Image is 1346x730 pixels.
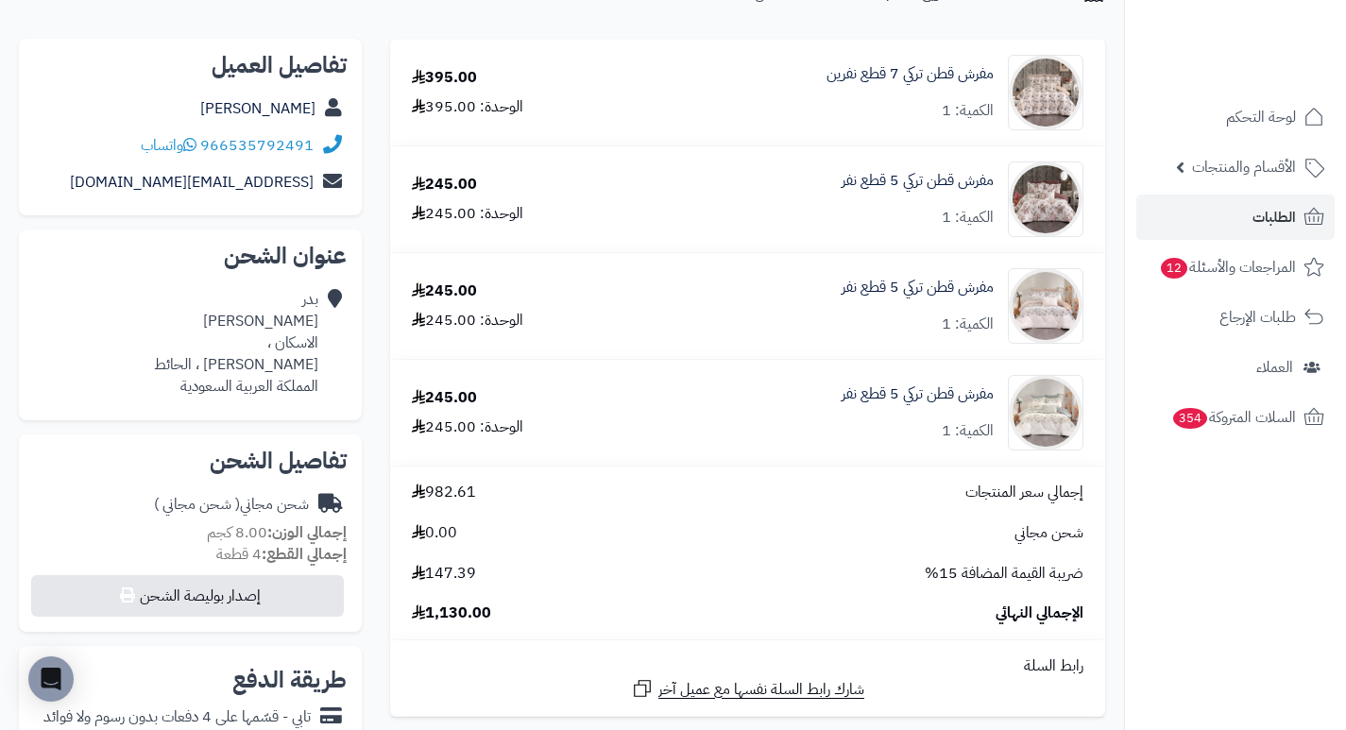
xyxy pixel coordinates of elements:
span: لوحة التحكم [1226,104,1296,130]
a: واتساب [141,134,196,157]
span: 1,130.00 [412,603,491,624]
div: الكمية: 1 [942,314,994,335]
img: 1730789925-660201010013-90x90.jpg [1009,161,1082,237]
strong: إجمالي القطع: [262,543,347,566]
small: 8.00 كجم [207,521,347,544]
strong: إجمالي الوزن: [267,521,347,544]
a: الطلبات [1136,195,1335,240]
span: الإجمالي النهائي [996,603,1083,624]
div: بدر [PERSON_NAME] الاسكان ، [PERSON_NAME] ، الحائط المملكة العربية السعودية [154,289,318,397]
span: ضريبة القيمة المضافة 15% [925,563,1083,585]
div: الوحدة: 395.00 [412,96,523,118]
div: الوحدة: 245.00 [412,203,523,225]
div: 395.00 [412,67,477,89]
a: طلبات الإرجاع [1136,295,1335,340]
button: إصدار بوليصة الشحن [31,575,344,617]
h2: طريقة الدفع [232,669,347,691]
div: 245.00 [412,280,477,302]
img: 1745316787-istanbul%20S6-90x90.jpg [1009,55,1082,130]
a: شارك رابط السلة نفسها مع عميل آخر [631,677,864,701]
a: لوحة التحكم [1136,94,1335,140]
div: شحن مجاني [154,494,309,516]
div: الوحدة: 245.00 [412,416,523,438]
a: مفرش قطن تركي 5 قطع نفر [842,170,994,192]
a: مفرش قطن تركي 7 قطع نفرين [826,63,994,85]
span: الطلبات [1252,204,1296,230]
a: 966535792491 [200,134,314,157]
span: طلبات الإرجاع [1219,304,1296,331]
img: 1745308618-istanbul%20S18-90x90.jpg [1009,268,1082,344]
span: 147.39 [412,563,476,585]
span: 354 [1173,408,1208,429]
a: العملاء [1136,345,1335,390]
img: logo-2.png [1218,46,1328,86]
a: [PERSON_NAME] [200,97,315,120]
a: مفرش قطن تركي 5 قطع نفر [842,277,994,298]
div: 245.00 [412,174,477,195]
div: 245.00 [412,387,477,409]
a: السلات المتروكة354 [1136,395,1335,440]
span: ( شحن مجاني ) [154,493,240,516]
a: مفرش قطن تركي 5 قطع نفر [842,383,994,405]
a: [EMAIL_ADDRESS][DOMAIN_NAME] [70,171,314,194]
h2: تفاصيل العميل [34,54,347,76]
img: 1745308703-istanbul%20S21-90x90.jpg [1009,375,1082,450]
span: 0.00 [412,522,457,544]
div: الكمية: 1 [942,100,994,122]
div: رابط السلة [398,655,1098,677]
div: الوحدة: 245.00 [412,310,523,331]
span: 982.61 [412,482,476,503]
span: إجمالي سعر المنتجات [965,482,1083,503]
span: العملاء [1256,354,1293,381]
span: 12 [1161,258,1187,279]
div: Open Intercom Messenger [28,656,74,702]
span: شارك رابط السلة نفسها مع عميل آخر [658,679,864,701]
div: الكمية: 1 [942,420,994,442]
h2: عنوان الشحن [34,245,347,267]
div: الكمية: 1 [942,207,994,229]
span: المراجعات والأسئلة [1159,254,1296,280]
div: تابي - قسّمها على 4 دفعات بدون رسوم ولا فوائد [43,706,311,728]
span: الأقسام والمنتجات [1192,154,1296,180]
span: شحن مجاني [1014,522,1083,544]
small: 4 قطعة [216,543,347,566]
h2: تفاصيل الشحن [34,450,347,472]
a: المراجعات والأسئلة12 [1136,245,1335,290]
span: السلات المتروكة [1171,404,1296,431]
